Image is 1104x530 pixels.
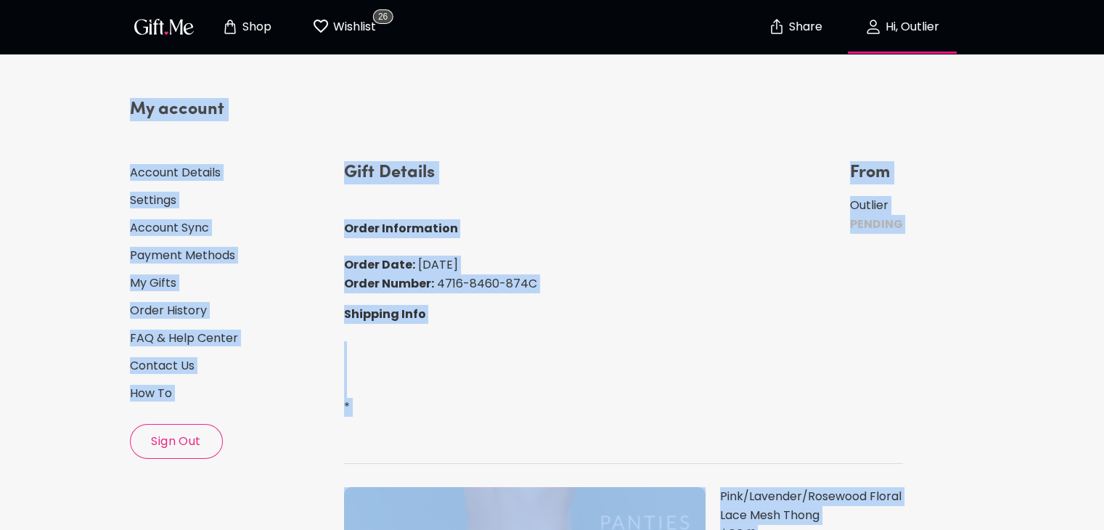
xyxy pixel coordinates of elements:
a: My Gifts [130,275,332,291]
p: PENDING [850,215,903,234]
p: Order Date: [344,256,537,274]
button: Store page [207,4,287,50]
span: 26 [373,9,393,24]
p: Share [785,21,822,33]
h4: My account [130,98,332,121]
p: Shipping Info [344,305,537,324]
a: Account Details [130,165,332,181]
a: Contact Us [130,358,332,374]
a: Account Sync [130,220,332,236]
p: Shop [239,21,271,33]
button: Share [770,1,821,52]
h4: Gift Details [344,161,537,184]
span: [DATE] [415,256,458,273]
p: Outlier [850,196,903,215]
a: FAQ & Help Center [130,330,332,346]
h4: From [850,161,903,184]
button: GiftMe Logo [130,18,198,36]
a: Settings [130,192,332,208]
span: Sign Out [131,433,222,449]
img: GiftMe Logo [131,16,197,37]
button: Hi, Outlier [830,4,975,50]
button: Sign Out [130,424,223,459]
a: Payment Methods [130,248,332,264]
p: Hi, Outlier [882,21,939,33]
p: Order Number: [344,274,537,293]
p: Order Information [344,219,537,238]
a: How To [130,386,332,401]
span: 4716-8460-874C [434,275,537,292]
p: Wishlist [330,17,376,36]
a: Order History [130,303,332,319]
img: secure [768,18,785,36]
button: Wishlist page [304,4,384,50]
p: Pink/Lavender/Rosewood Floral Lace Mesh Thong [720,487,904,525]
